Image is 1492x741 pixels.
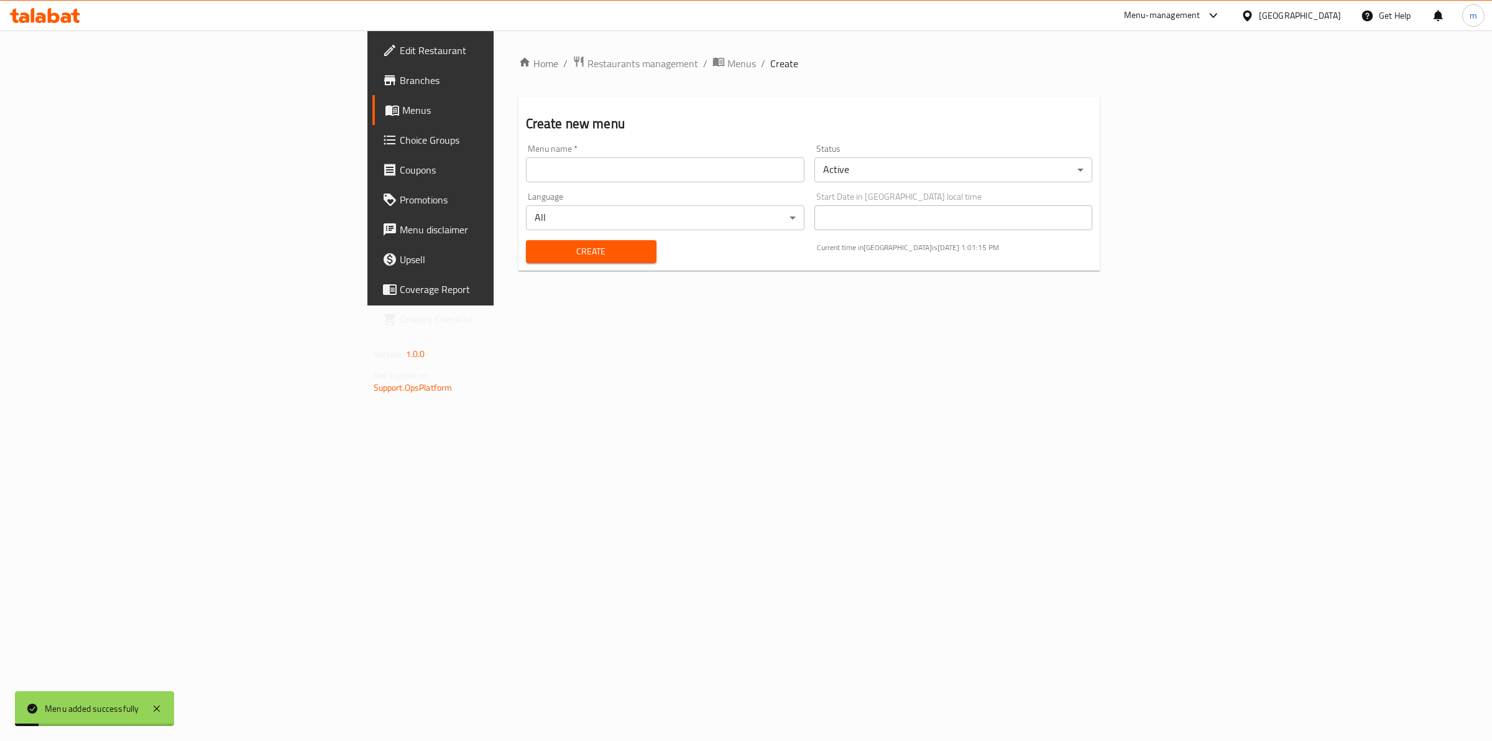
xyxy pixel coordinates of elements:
[526,114,1093,133] h2: Create new menu
[727,56,756,71] span: Menus
[526,205,804,230] div: All
[400,43,607,58] span: Edit Restaurant
[374,380,453,396] a: Support.OpsPlatform
[45,702,139,715] div: Menu added successfully
[703,56,707,71] li: /
[400,133,607,147] span: Choice Groups
[1124,8,1200,23] div: Menu-management
[372,185,617,215] a: Promotions
[374,346,404,362] span: Version:
[372,274,617,304] a: Coverage Report
[536,244,647,259] span: Create
[400,252,607,267] span: Upsell
[400,282,607,297] span: Coverage Report
[372,215,617,245] a: Menu disclaimer
[400,162,607,177] span: Coupons
[587,56,698,71] span: Restaurants management
[573,55,698,72] a: Restaurants management
[372,35,617,65] a: Edit Restaurant
[712,55,756,72] a: Menus
[372,304,617,334] a: Grocery Checklist
[761,56,765,71] li: /
[372,95,617,125] a: Menus
[817,242,1093,253] p: Current time in [GEOGRAPHIC_DATA] is [DATE] 1:01:15 PM
[526,240,656,263] button: Create
[400,312,607,327] span: Grocery Checklist
[406,346,425,362] span: 1.0.0
[400,73,607,88] span: Branches
[372,155,617,185] a: Coupons
[400,222,607,237] span: Menu disclaimer
[1259,9,1341,22] div: [GEOGRAPHIC_DATA]
[402,103,607,118] span: Menus
[518,55,1100,72] nav: breadcrumb
[1470,9,1477,22] span: m
[372,65,617,95] a: Branches
[400,192,607,207] span: Promotions
[526,157,804,182] input: Please enter Menu name
[372,125,617,155] a: Choice Groups
[374,367,431,383] span: Get support on:
[372,245,617,274] a: Upsell
[770,56,798,71] span: Create
[814,157,1093,182] div: Active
